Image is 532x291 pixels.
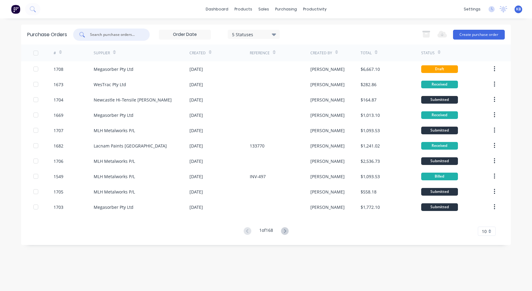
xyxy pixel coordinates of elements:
div: $164.87 [361,97,377,103]
div: $558.18 [361,189,377,195]
div: 1708 [54,66,63,72]
div: MLH Metalworks P/L [94,127,135,134]
div: Supplier [94,50,110,56]
div: Received [421,111,458,119]
div: # [54,50,56,56]
div: purchasing [272,5,300,14]
div: [PERSON_NAME] [310,173,345,180]
div: $1,013.10 [361,112,380,118]
div: sales [255,5,272,14]
div: MLH Metalworks P/L [94,173,135,180]
div: 1704 [54,97,63,103]
div: Billed [421,173,458,180]
div: [PERSON_NAME] [310,127,345,134]
div: [DATE] [189,97,203,103]
button: Create purchase order [453,30,505,40]
div: [DATE] [189,127,203,134]
div: INV-497 [250,173,266,180]
div: 1549 [54,173,63,180]
div: Submitted [421,96,458,104]
div: 1705 [54,189,63,195]
div: Status [421,50,435,56]
img: Factory [11,5,20,14]
div: 1707 [54,127,63,134]
div: [DATE] [189,81,203,88]
div: Created [189,50,206,56]
div: $2,536.73 [361,158,380,164]
div: Submitted [421,127,458,134]
div: Purchase Orders [27,31,67,38]
div: [PERSON_NAME] [310,66,345,72]
div: $282.86 [361,81,377,88]
div: Megasorber Pty Ltd [94,204,133,210]
span: 10 [482,228,487,235]
div: Draft [421,65,458,73]
div: Submitted [421,157,458,165]
div: 133770 [250,143,264,149]
div: WesTrac Pty Ltd [94,81,126,88]
div: $1,772.10 [361,204,380,210]
div: 1669 [54,112,63,118]
div: [DATE] [189,158,203,164]
div: Received [421,81,458,88]
div: $1,093.53 [361,127,380,134]
div: Submitted [421,188,458,196]
div: Received [421,142,458,150]
div: Reference [250,50,270,56]
div: $1,093.53 [361,173,380,180]
input: Order Date [159,30,211,39]
div: MLH Metalworks P/L [94,189,135,195]
div: Megasorber Pty Ltd [94,66,133,72]
div: 1673 [54,81,63,88]
span: KB [516,6,521,12]
div: Total [361,50,372,56]
a: dashboard [203,5,231,14]
div: 1 of 168 [259,227,273,236]
div: [DATE] [189,143,203,149]
div: [PERSON_NAME] [310,158,345,164]
div: productivity [300,5,330,14]
div: [PERSON_NAME] [310,143,345,149]
div: 1706 [54,158,63,164]
div: $1,241.02 [361,143,380,149]
div: 1703 [54,204,63,210]
div: [DATE] [189,189,203,195]
div: [PERSON_NAME] [310,81,345,88]
div: [DATE] [189,173,203,180]
div: [DATE] [189,66,203,72]
div: Created By [310,50,332,56]
div: settings [461,5,484,14]
div: $6,667.10 [361,66,380,72]
div: [PERSON_NAME] [310,97,345,103]
div: MLH Metalworks P/L [94,158,135,164]
input: Search purchase orders... [89,32,140,38]
div: Submitted [421,203,458,211]
div: [DATE] [189,112,203,118]
div: products [231,5,255,14]
div: [DATE] [189,204,203,210]
div: Megasorber Pty Ltd [94,112,133,118]
div: Lacnam Paints [GEOGRAPHIC_DATA] [94,143,167,149]
div: [PERSON_NAME] [310,204,345,210]
div: [PERSON_NAME] [310,112,345,118]
div: 1682 [54,143,63,149]
div: Newcastle Hi-Tensile [PERSON_NAME] [94,97,172,103]
div: 5 Statuses [232,31,276,37]
div: [PERSON_NAME] [310,189,345,195]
